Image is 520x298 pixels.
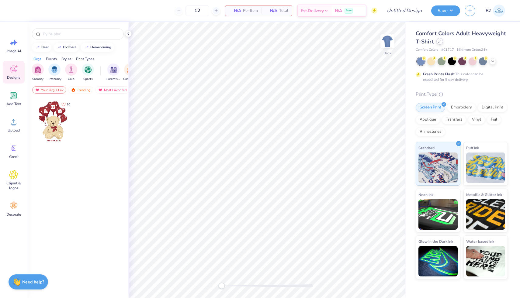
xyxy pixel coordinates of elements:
[71,88,76,92] img: trending.gif
[346,9,352,13] span: Free
[63,46,76,49] div: football
[416,30,506,45] span: Comfort Colors Adult Heavyweight T-Shirt
[82,63,94,81] div: filter for Sports
[7,49,21,53] span: Image AI
[41,46,49,49] div: bear
[35,46,40,49] img: trend_line.gif
[106,63,120,81] button: filter button
[457,47,487,53] span: Minimum Order: 24 +
[418,246,458,276] img: Glow in the Dark Ink
[416,103,445,112] div: Screen Print
[123,63,137,81] div: filter for Game Day
[418,191,433,198] span: Neon Ink
[243,8,258,14] span: Per Item
[48,63,61,81] div: filter for Fraternity
[22,279,44,285] strong: Need help?
[84,46,89,49] img: trend_line.gif
[486,7,491,14] span: BZ
[61,56,71,62] div: Styles
[32,77,43,81] span: Sorority
[68,77,75,81] span: Club
[418,152,458,183] img: Standard
[48,63,61,81] button: filter button
[418,199,458,230] img: Neon Ink
[76,56,94,62] div: Print Types
[48,77,61,81] span: Fraternity
[8,128,20,133] span: Upload
[6,101,21,106] span: Add Text
[487,115,501,124] div: Foil
[418,238,453,245] span: Glow in the Dark Ink
[127,66,134,73] img: Game Day Image
[32,63,44,81] button: filter button
[68,86,93,94] div: Trending
[466,238,494,245] span: Water based Ink
[65,63,77,81] button: filter button
[83,77,93,81] span: Sports
[57,46,62,49] img: trend_line.gif
[6,212,21,217] span: Decorate
[9,154,19,159] span: Greek
[423,72,455,77] strong: Fresh Prints Flash:
[32,43,51,52] button: bear
[33,56,41,62] div: Orgs
[335,8,342,14] span: N/A
[185,5,209,16] input: – –
[95,86,130,94] div: Most Favorited
[383,50,391,56] div: Back
[466,199,505,230] img: Metallic & Glitter Ink
[493,5,505,17] img: Bella Zollo
[81,43,114,52] button: homecoming
[382,5,427,17] input: Untitled Design
[431,5,460,16] button: Save
[466,191,502,198] span: Metallic & Glitter Ink
[416,115,440,124] div: Applique
[59,100,73,108] button: Like
[418,145,435,151] span: Standard
[423,71,498,82] div: This color can be expedited for 5 day delivery.
[229,8,241,14] span: N/A
[483,5,508,17] a: BZ
[416,91,508,98] div: Print Type
[68,66,75,73] img: Club Image
[447,103,476,112] div: Embroidery
[106,77,120,81] span: Parent's Weekend
[32,86,66,94] div: Your Org's Fav
[123,77,137,81] span: Game Day
[106,63,120,81] div: filter for Parent's Weekend
[110,66,117,73] img: Parent's Weekend Image
[416,127,445,136] div: Rhinestones
[466,246,505,276] img: Water based Ink
[301,8,324,14] span: Est. Delivery
[98,88,103,92] img: most_fav.gif
[123,63,137,81] button: filter button
[51,66,58,73] img: Fraternity Image
[34,66,41,73] img: Sorority Image
[32,63,44,81] div: filter for Sorority
[478,103,507,112] div: Digital Print
[466,152,505,183] img: Puff Ink
[4,181,24,190] span: Clipart & logos
[381,35,393,47] img: Back
[219,283,225,289] div: Accessibility label
[7,75,20,80] span: Designs
[35,88,40,92] img: most_fav.gif
[46,56,57,62] div: Events
[279,8,288,14] span: Total
[65,63,77,81] div: filter for Club
[82,63,94,81] button: filter button
[42,31,120,37] input: Try "Alpha"
[468,115,485,124] div: Vinyl
[442,115,466,124] div: Transfers
[416,47,438,53] span: Comfort Colors
[265,8,277,14] span: N/A
[85,66,92,73] img: Sports Image
[54,43,79,52] button: football
[90,46,111,49] div: homecoming
[67,103,70,106] span: 10
[466,145,479,151] span: Puff Ink
[441,47,454,53] span: # C1717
